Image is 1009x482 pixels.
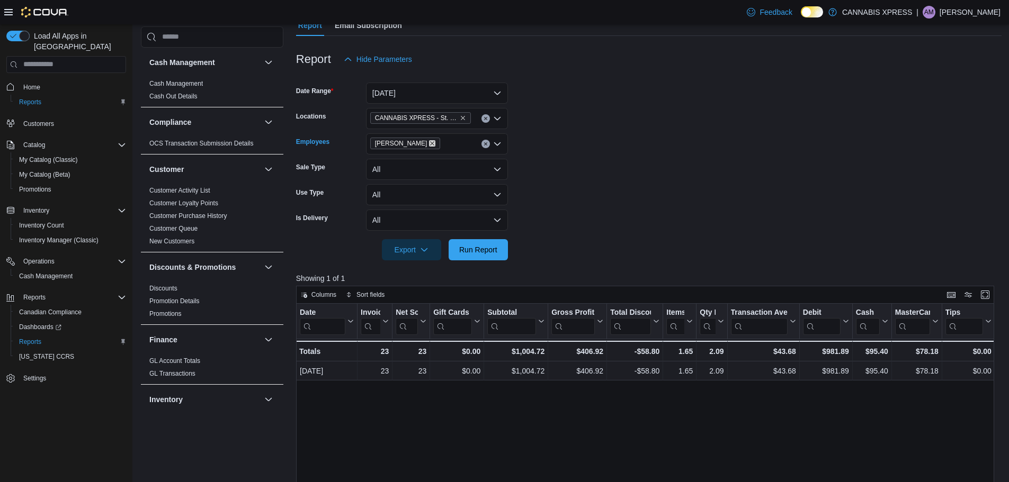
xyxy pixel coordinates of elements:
img: Cova [21,7,68,17]
span: Canadian Compliance [19,308,82,316]
button: Gift Cards [433,307,480,334]
a: New Customers [149,238,194,245]
button: Columns [297,288,341,301]
a: Customer Queue [149,225,198,232]
button: Keyboard shortcuts [945,288,958,301]
label: Is Delivery [296,214,328,222]
h3: Report [296,53,331,66]
div: $981.89 [803,345,849,358]
span: Dashboards [19,323,61,331]
div: Total Discount [610,307,651,334]
a: Inventory Count [15,219,68,232]
button: [DATE] [366,83,508,104]
button: Reports [19,291,50,304]
button: Compliance [262,116,275,129]
button: Canadian Compliance [11,305,130,320]
div: Items Per Transaction [666,307,684,317]
span: Reports [19,338,41,346]
span: Customers [19,117,126,130]
button: Reports [11,334,130,349]
a: Feedback [743,2,796,23]
div: Gift Cards [433,307,472,317]
a: Reports [15,96,46,108]
span: Discounts [149,284,177,293]
span: My Catalog (Beta) [15,168,126,181]
button: Enter fullscreen [979,288,992,301]
a: Customers [19,117,58,130]
div: 23 [396,365,426,377]
button: Customer [149,164,260,175]
button: Inventory Manager (Classic) [11,233,130,248]
button: Inventory Count [11,218,130,233]
label: Locations [296,112,326,121]
div: Discounts & Promotions [141,282,283,324]
a: GL Account Totals [149,357,200,365]
span: Export [388,239,435,260]
h3: Inventory [149,394,183,405]
div: Ashton Melnyk [923,6,935,19]
button: Discounts & Promotions [149,262,260,272]
div: $95.40 [856,345,888,358]
a: Customer Loyalty Points [149,199,218,207]
p: Showing 1 of 1 [296,273,1002,284]
span: Reports [15,335,126,348]
span: Customers [23,120,54,128]
button: Inventory [19,204,53,217]
span: New Customers [149,237,194,245]
div: $43.68 [730,365,796,377]
div: -$58.80 [610,365,659,377]
button: Open list of options [493,114,502,123]
button: My Catalog (Classic) [11,152,130,167]
div: Debit [803,307,841,317]
p: | [916,6,918,19]
span: Dashboards [15,321,126,333]
span: Sort fields [356,290,385,299]
div: $1,004.72 [487,365,544,377]
h3: Cash Management [149,57,215,68]
div: $0.00 [433,345,480,358]
div: Tips [945,307,983,334]
span: [PERSON_NAME] [375,138,427,149]
button: Remove CANNABIS XPRESS - St. Andrews (Water Street) from selection in this group [460,115,466,121]
a: Settings [19,372,50,385]
div: Subtotal [487,307,536,317]
div: Cash [856,307,880,317]
div: Qty Per Transaction [700,307,715,334]
h3: Finance [149,334,177,345]
div: Tips [945,307,983,317]
span: Reports [23,293,46,302]
a: Customer Activity List [149,187,210,194]
div: $0.00 [945,365,992,377]
div: [DATE] [300,365,354,377]
a: Promotions [15,183,56,196]
div: $0.00 [433,365,480,377]
button: Reports [11,95,130,110]
span: OCS Transaction Submission Details [149,139,254,148]
a: Customer Purchase History [149,212,227,220]
span: Promotion Details [149,297,200,305]
span: Promotions [149,310,182,318]
div: 1.65 [666,365,693,377]
span: Inventory Manager (Classic) [19,236,99,244]
div: 1.65 [666,345,693,358]
a: [US_STATE] CCRS [15,350,78,363]
div: $1,004.72 [487,345,544,358]
div: Debit [803,307,841,334]
span: Washington CCRS [15,350,126,363]
button: Reports [2,290,130,305]
span: Reports [15,96,126,108]
button: Sort fields [342,288,389,301]
span: Cash Management [19,272,73,280]
button: Promotions [11,182,130,197]
label: Date Range [296,87,334,95]
button: Items Per Transaction [666,307,693,334]
a: My Catalog (Beta) [15,168,75,181]
span: CANNABIS XPRESS - St. Andrews (Water Street) [370,112,471,124]
button: Customers [2,116,130,131]
div: $406.92 [551,345,603,358]
span: GL Transactions [149,369,195,378]
button: Clear input [481,140,490,148]
div: Gross Profit [551,307,595,317]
